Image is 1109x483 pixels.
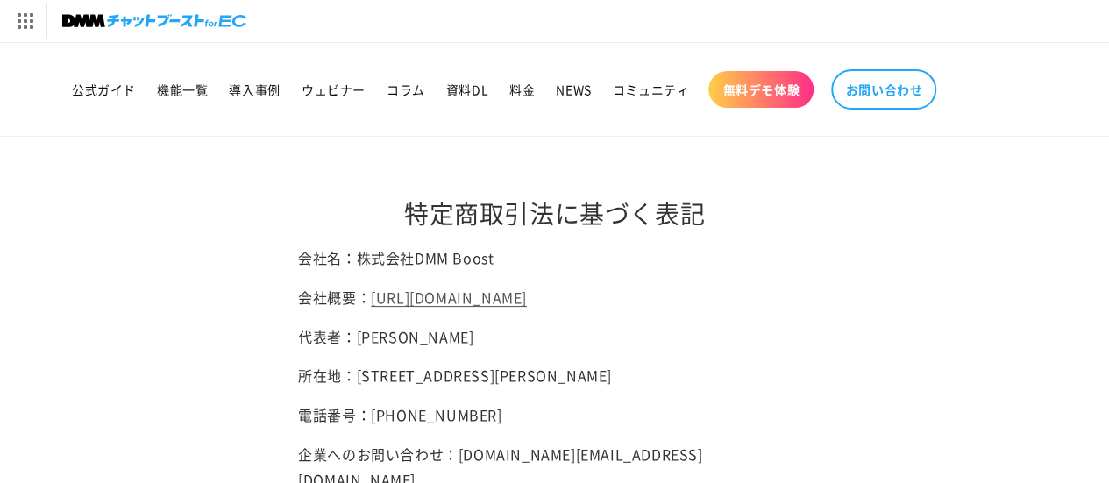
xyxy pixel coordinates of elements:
[298,285,811,310] p: 会社概要：
[613,82,690,97] span: コミュニティ
[61,71,146,108] a: 公式ガイド
[371,287,527,308] a: [URL][DOMAIN_NAME]
[72,82,136,97] span: 公式ガイド
[298,324,811,350] p: 代表者：[PERSON_NAME]
[436,71,499,108] a: 資料DL
[298,197,811,229] h1: 特定商取引法に基づく表記
[509,82,535,97] span: 料金
[298,363,811,388] p: 所在地：[STREET_ADDRESS][PERSON_NAME]
[446,82,488,97] span: 資料DL
[708,71,814,108] a: 無料デモ体験
[146,71,218,108] a: 機能一覧
[62,9,246,33] img: チャットブーストforEC
[302,82,366,97] span: ウェビナー
[545,71,601,108] a: NEWS
[722,82,800,97] span: 無料デモ体験
[602,71,700,108] a: コミュニティ
[376,71,436,108] a: コラム
[845,82,922,97] span: お問い合わせ
[499,71,545,108] a: 料金
[556,82,591,97] span: NEWS
[291,71,376,108] a: ウェビナー
[3,3,46,39] img: サービス
[831,69,936,110] a: お問い合わせ
[387,82,425,97] span: コラム
[218,71,290,108] a: 導入事例
[298,402,811,428] p: 電話番号：[PHONE_NUMBER]
[229,82,280,97] span: 導入事例
[157,82,208,97] span: 機能一覧
[298,245,811,271] p: 会社名：株式会社DMM Boost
